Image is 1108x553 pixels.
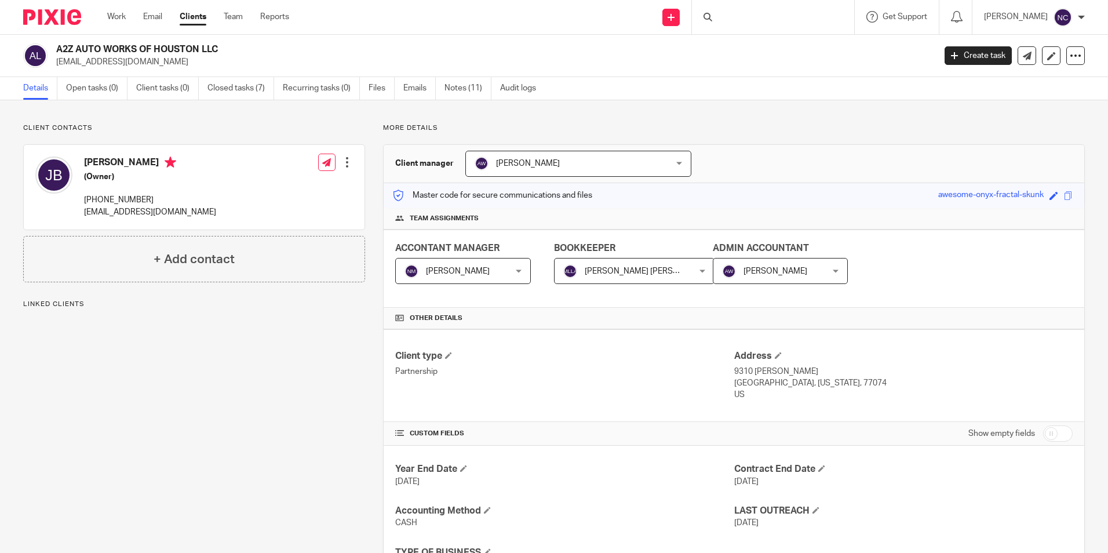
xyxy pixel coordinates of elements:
[968,428,1035,439] label: Show empty fields
[23,9,81,25] img: Pixie
[883,13,927,21] span: Get Support
[743,267,807,275] span: [PERSON_NAME]
[1054,8,1072,27] img: svg%3E
[154,250,235,268] h4: + Add contact
[426,267,490,275] span: [PERSON_NAME]
[23,43,48,68] img: svg%3E
[107,11,126,23] a: Work
[84,157,216,171] h4: [PERSON_NAME]
[395,463,734,475] h4: Year End Date
[404,264,418,278] img: svg%3E
[444,77,491,100] a: Notes (11)
[713,243,809,253] span: ADMIN ACCOUNTANT
[734,377,1073,389] p: [GEOGRAPHIC_DATA], [US_STATE], 77074
[395,350,734,362] h4: Client type
[369,77,395,100] a: Files
[563,264,577,278] img: svg%3E
[734,519,759,527] span: [DATE]
[395,366,734,377] p: Partnership
[938,189,1044,202] div: awesome-onyx-fractal-skunk
[585,267,714,275] span: [PERSON_NAME] [PERSON_NAME]
[722,264,736,278] img: svg%3E
[283,77,360,100] a: Recurring tasks (0)
[410,214,479,223] span: Team assignments
[207,77,274,100] a: Closed tasks (7)
[84,206,216,218] p: [EMAIL_ADDRESS][DOMAIN_NAME]
[734,505,1073,517] h4: LAST OUTREACH
[136,77,199,100] a: Client tasks (0)
[84,194,216,206] p: [PHONE_NUMBER]
[496,159,560,168] span: [PERSON_NAME]
[395,519,417,527] span: CASH
[395,243,500,253] span: ACCONTANT MANAGER
[56,56,927,68] p: [EMAIL_ADDRESS][DOMAIN_NAME]
[35,157,72,194] img: svg%3E
[734,350,1073,362] h4: Address
[984,11,1048,23] p: [PERSON_NAME]
[66,77,127,100] a: Open tasks (0)
[475,157,489,170] img: svg%3E
[392,190,592,201] p: Master code for secure communications and files
[143,11,162,23] a: Email
[395,478,420,486] span: [DATE]
[395,505,734,517] h4: Accounting Method
[260,11,289,23] a: Reports
[554,243,615,253] span: BOOKKEEPER
[734,478,759,486] span: [DATE]
[180,11,206,23] a: Clients
[945,46,1012,65] a: Create task
[383,123,1085,133] p: More details
[734,366,1073,377] p: 9310 [PERSON_NAME]
[403,77,436,100] a: Emails
[224,11,243,23] a: Team
[56,43,753,56] h2: A2Z AUTO WORKS OF HOUSTON LLC
[500,77,545,100] a: Audit logs
[23,300,365,309] p: Linked clients
[84,171,216,183] h5: (Owner)
[395,158,454,169] h3: Client manager
[165,157,176,168] i: Primary
[23,123,365,133] p: Client contacts
[734,389,1073,401] p: US
[410,314,462,323] span: Other details
[395,429,734,438] h4: CUSTOM FIELDS
[23,77,57,100] a: Details
[734,463,1073,475] h4: Contract End Date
